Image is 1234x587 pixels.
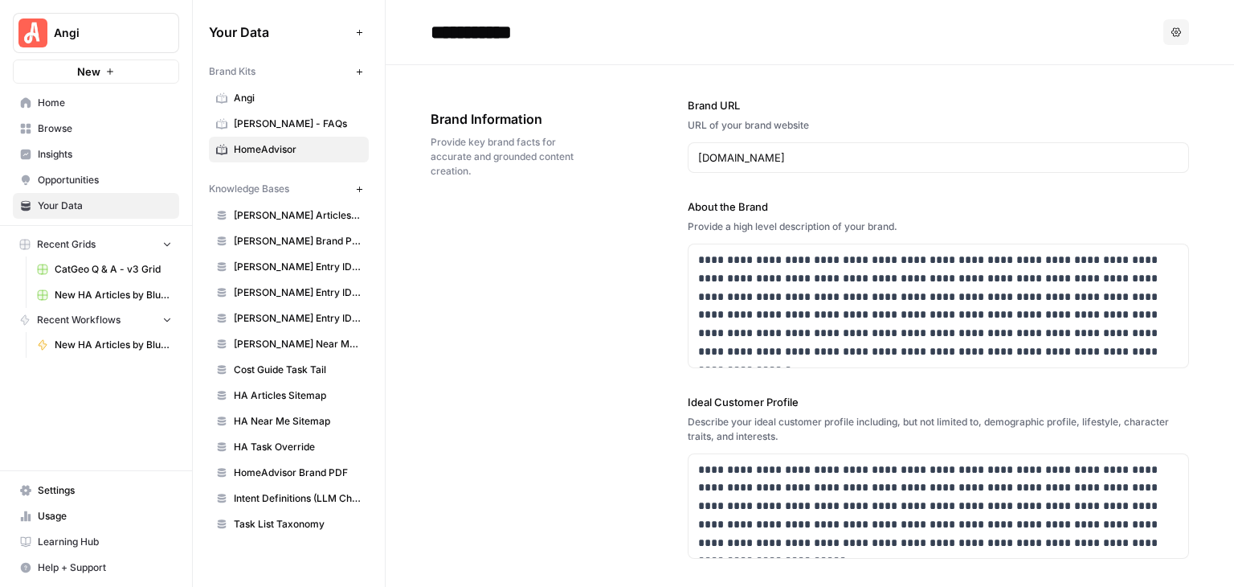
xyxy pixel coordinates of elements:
[234,285,362,300] span: [PERSON_NAME] Entry IDs: Questions
[54,25,151,41] span: Angi
[234,363,362,377] span: Cost Guide Task Tail
[13,308,179,332] button: Recent Workflows
[13,90,179,116] a: Home
[209,23,349,42] span: Your Data
[13,478,179,503] a: Settings
[234,517,362,532] span: Task List Taxonomy
[13,142,179,167] a: Insights
[38,483,172,498] span: Settings
[55,262,172,277] span: CatGeo Q & A - v3 Grid
[30,257,179,282] a: CatGeo Q & A - v3 Grid
[38,173,172,187] span: Opportunities
[38,147,172,162] span: Insights
[209,357,369,383] a: Cost Guide Task Tail
[209,486,369,511] a: Intent Definitions (LLM Chatbot)
[13,13,179,53] button: Workspace: Angi
[431,135,598,179] span: Provide key brand facts for accurate and grounded content creation.
[234,91,362,105] span: Angi
[688,97,1189,113] label: Brand URL
[13,193,179,219] a: Your Data
[688,118,1189,133] div: URL of your brand website
[209,228,369,254] a: [PERSON_NAME] Brand PDF
[13,529,179,555] a: Learning Hub
[698,150,1179,166] input: www.sundaysoccer.com
[37,237,96,252] span: Recent Grids
[13,232,179,257] button: Recent Grids
[688,394,1189,410] label: Ideal Customer Profile
[209,434,369,460] a: HA Task Override
[38,535,172,549] span: Learning Hub
[13,60,179,84] button: New
[209,203,369,228] a: [PERSON_NAME] Articles Sitemaps
[234,260,362,274] span: [PERSON_NAME] Entry IDs: Location
[234,208,362,223] span: [PERSON_NAME] Articles Sitemaps
[55,338,172,352] span: New HA Articles by Blueprint
[209,137,369,162] a: HomeAdvisor
[234,440,362,454] span: HA Task Override
[234,466,362,480] span: HomeAdvisor Brand PDF
[30,332,179,358] a: New HA Articles by Blueprint
[55,288,172,302] span: New HA Articles by Blueprint Grid
[234,234,362,248] span: [PERSON_NAME] Brand PDF
[13,167,179,193] a: Opportunities
[209,111,369,137] a: [PERSON_NAME] - FAQs
[13,116,179,142] a: Browse
[209,511,369,537] a: Task List Taxonomy
[209,408,369,434] a: HA Near Me Sitemap
[234,337,362,351] span: [PERSON_NAME] Near Me Sitemap
[209,460,369,486] a: HomeAdvisor Brand PDF
[209,64,255,79] span: Brand Kits
[209,331,369,357] a: [PERSON_NAME] Near Me Sitemap
[209,85,369,111] a: Angi
[38,199,172,213] span: Your Data
[209,306,369,331] a: [PERSON_NAME] Entry IDs: Unified Task
[688,199,1189,215] label: About the Brand
[234,491,362,506] span: Intent Definitions (LLM Chatbot)
[234,142,362,157] span: HomeAdvisor
[688,415,1189,444] div: Describe your ideal customer profile including, but not limited to, demographic profile, lifestyl...
[13,503,179,529] a: Usage
[38,509,172,523] span: Usage
[431,109,598,129] span: Brand Information
[209,280,369,306] a: [PERSON_NAME] Entry IDs: Questions
[38,560,172,575] span: Help + Support
[209,254,369,280] a: [PERSON_NAME] Entry IDs: Location
[234,388,362,403] span: HA Articles Sitemap
[234,311,362,326] span: [PERSON_NAME] Entry IDs: Unified Task
[688,220,1189,234] div: Provide a high level description of your brand.
[13,555,179,581] button: Help + Support
[234,117,362,131] span: [PERSON_NAME] - FAQs
[77,64,100,80] span: New
[38,121,172,136] span: Browse
[37,313,121,327] span: Recent Workflows
[209,182,289,196] span: Knowledge Bases
[18,18,47,47] img: Angi Logo
[209,383,369,408] a: HA Articles Sitemap
[234,414,362,429] span: HA Near Me Sitemap
[38,96,172,110] span: Home
[30,282,179,308] a: New HA Articles by Blueprint Grid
